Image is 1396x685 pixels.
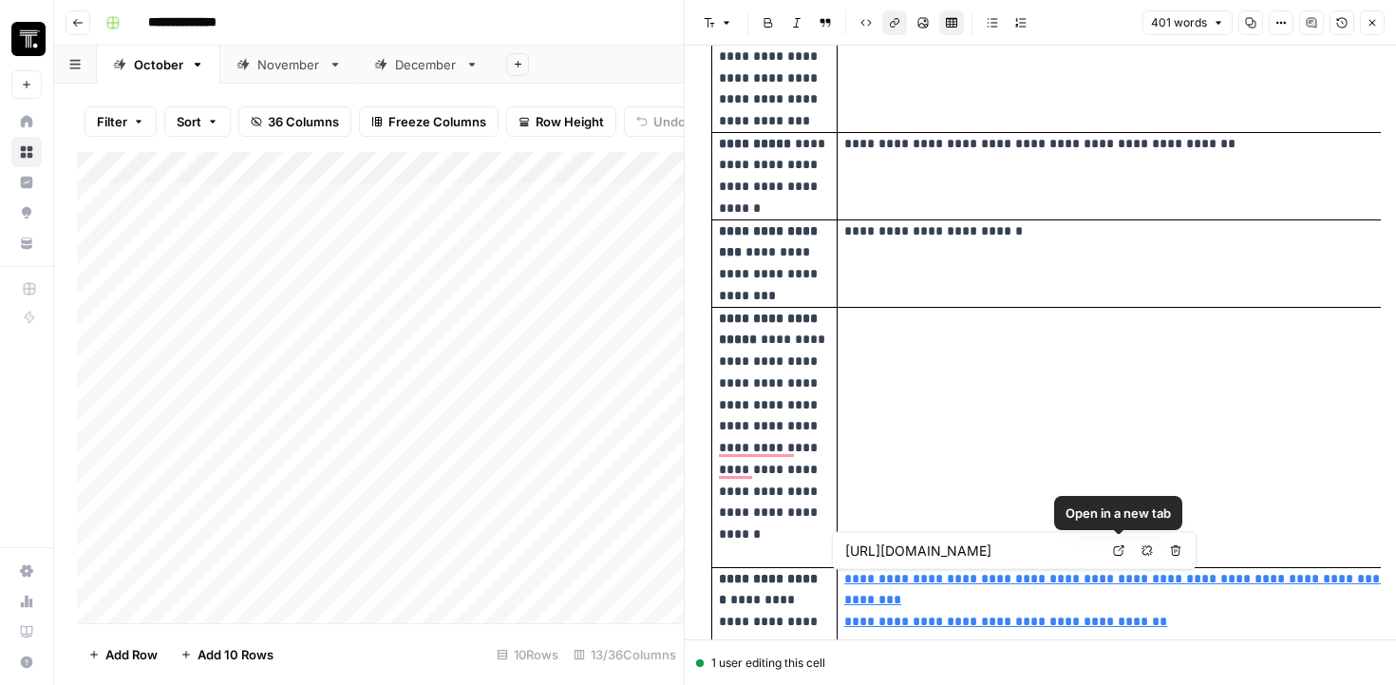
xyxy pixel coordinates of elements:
[11,228,42,258] a: Your Data
[11,106,42,137] a: Home
[358,46,495,84] a: December
[11,586,42,617] a: Usage
[238,106,351,137] button: 36 Columns
[257,55,321,74] div: November
[536,112,604,131] span: Row Height
[198,645,274,664] span: Add 10 Rows
[1142,10,1233,35] button: 401 words
[85,106,157,137] button: Filter
[134,55,183,74] div: October
[359,106,499,137] button: Freeze Columns
[489,639,566,670] div: 10 Rows
[566,639,684,670] div: 13/36 Columns
[11,647,42,677] button: Help + Support
[696,655,1385,672] div: 1 user editing this cell
[388,112,486,131] span: Freeze Columns
[97,112,127,131] span: Filter
[11,556,42,586] a: Settings
[268,112,339,131] span: 36 Columns
[653,112,686,131] span: Undo
[506,106,616,137] button: Row Height
[11,167,42,198] a: Insights
[11,22,46,56] img: Thoughtspot Logo
[164,106,231,137] button: Sort
[624,106,698,137] button: Undo
[97,46,220,84] a: October
[1066,504,1171,523] div: Open in a new tab
[169,639,285,670] button: Add 10 Rows
[220,46,358,84] a: November
[11,15,42,63] button: Workspace: Thoughtspot
[11,617,42,647] a: Learning Hub
[11,198,42,228] a: Opportunities
[395,55,458,74] div: December
[77,639,169,670] button: Add Row
[105,645,158,664] span: Add Row
[177,112,201,131] span: Sort
[1151,14,1207,31] span: 401 words
[11,137,42,167] a: Browse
